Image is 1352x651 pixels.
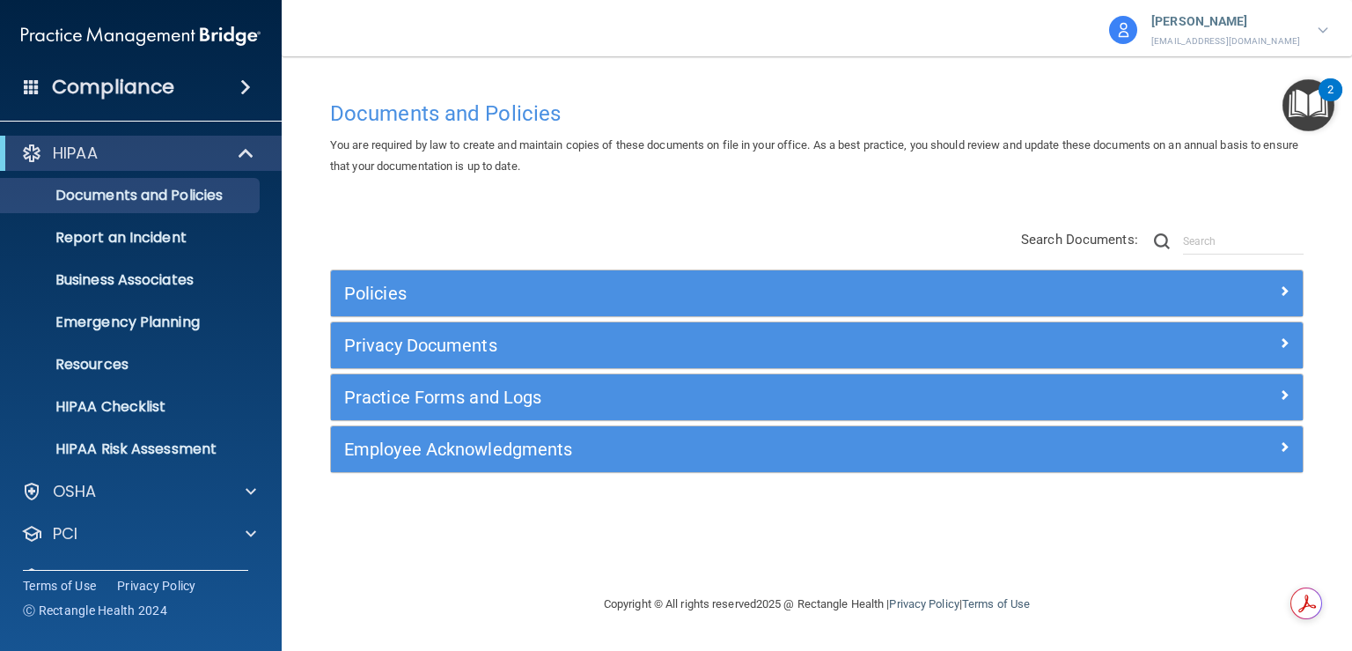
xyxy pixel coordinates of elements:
div: 2 [1327,90,1334,113]
a: Practice Forms and Logs [344,383,1290,411]
a: OSHA [21,481,256,502]
p: OfficeSafe University [53,566,219,587]
a: PCI [21,523,256,544]
input: Search [1183,228,1304,255]
img: arrow-down.227dba2b.svg [1318,27,1328,33]
p: PCI [53,523,77,544]
span: Ⓒ Rectangle Health 2024 [23,602,167,619]
p: OSHA [53,481,97,502]
p: [PERSON_NAME] [1151,11,1300,33]
h4: Documents and Policies [330,102,1304,125]
a: Employee Acknowledgments [344,435,1290,463]
p: Business Associates [11,271,252,289]
span: Search Documents: [1021,232,1138,248]
p: Emergency Planning [11,314,252,331]
h5: Practice Forms and Logs [344,388,1047,407]
img: PMB logo [21,18,261,54]
a: Privacy Policy [117,577,196,595]
div: Copyright © All rights reserved 2025 @ Rectangle Health | | [496,576,1138,633]
p: HIPAA Risk Assessment [11,440,252,458]
p: [EMAIL_ADDRESS][DOMAIN_NAME] [1151,33,1300,49]
a: Privacy Documents [344,331,1290,359]
p: Resources [11,356,252,374]
h5: Employee Acknowledgments [344,440,1047,459]
h4: Compliance [52,75,174,100]
img: avatar.17b06cb7.svg [1109,16,1137,44]
a: Terms of Use [962,597,1030,610]
a: Policies [344,279,1290,307]
p: Documents and Policies [11,187,252,204]
a: Privacy Policy [889,597,959,610]
p: HIPAA [53,143,98,164]
span: You are required by law to create and maintain copies of these documents on file in your office. ... [330,138,1298,173]
img: ic-search.3b580494.png [1154,233,1170,249]
a: OfficeSafe University [21,566,256,587]
button: Open Resource Center, 2 new notifications [1282,79,1334,131]
h5: Policies [344,284,1047,303]
a: HIPAA [21,143,255,164]
p: HIPAA Checklist [11,398,252,416]
a: Terms of Use [23,577,96,595]
h5: Privacy Documents [344,336,1047,355]
p: Report an Incident [11,229,252,247]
